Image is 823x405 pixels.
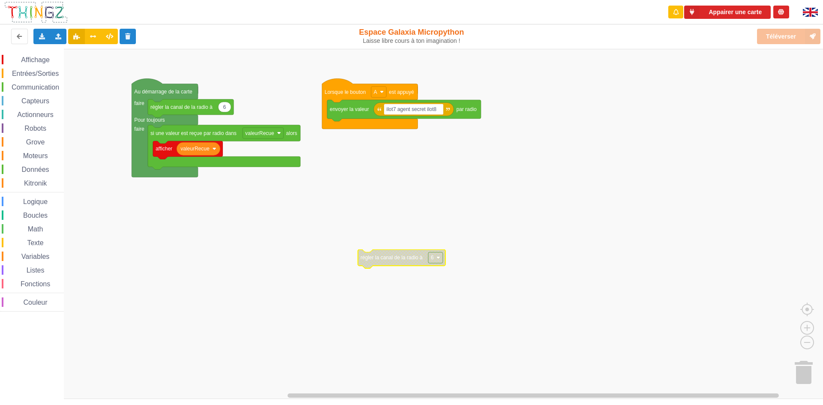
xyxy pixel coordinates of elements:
span: Communication [10,84,60,91]
text: si une valeur est reçue par radio dans [150,130,237,136]
text: Pour toujours [134,117,165,123]
text: ilot7 agent secret ilot8 [387,106,437,112]
text: par radio [457,106,477,112]
span: Affichage [20,56,51,63]
span: Grove [25,138,46,146]
span: Logique [22,198,49,205]
span: Moteurs [22,152,49,159]
text: envoyer la valeur [330,106,369,112]
text: valeurRecue [245,130,274,136]
text: régler la canal de la radio à [150,104,213,110]
img: thingz_logo.png [4,1,68,24]
text: Au démarrage de la carte [134,89,192,95]
div: Connecte-toi à internet pour utiliser ta base [773,6,789,18]
span: Robots [23,125,48,132]
div: Espace Galaxia Micropython [340,27,484,45]
span: Données [21,166,51,173]
span: Couleur [22,299,49,306]
text: régler la canal de la radio à [360,255,423,261]
text: valeurRecue [180,146,210,152]
text: faire [134,100,144,106]
text: alors [286,130,297,136]
span: Capteurs [20,97,51,105]
text: A [374,89,377,95]
text: est appuyé [389,89,414,95]
span: Actionneurs [16,111,55,118]
div: Laisse libre cours à ton imagination ! [340,37,484,45]
span: Entrées/Sorties [11,70,60,77]
span: Variables [20,253,51,260]
text: Lorsque le bouton [324,89,366,95]
span: Texte [26,239,45,246]
span: Boucles [22,212,49,219]
text: 6 [223,104,226,110]
button: Appairer une carte [684,6,771,19]
img: gb.png [803,8,818,17]
span: Listes [25,267,46,274]
text: faire [134,126,144,132]
span: Kitronik [23,180,48,187]
text: 6 [431,255,434,261]
span: Fonctions [19,280,51,288]
span: Math [27,225,45,233]
text: afficher [156,146,172,152]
